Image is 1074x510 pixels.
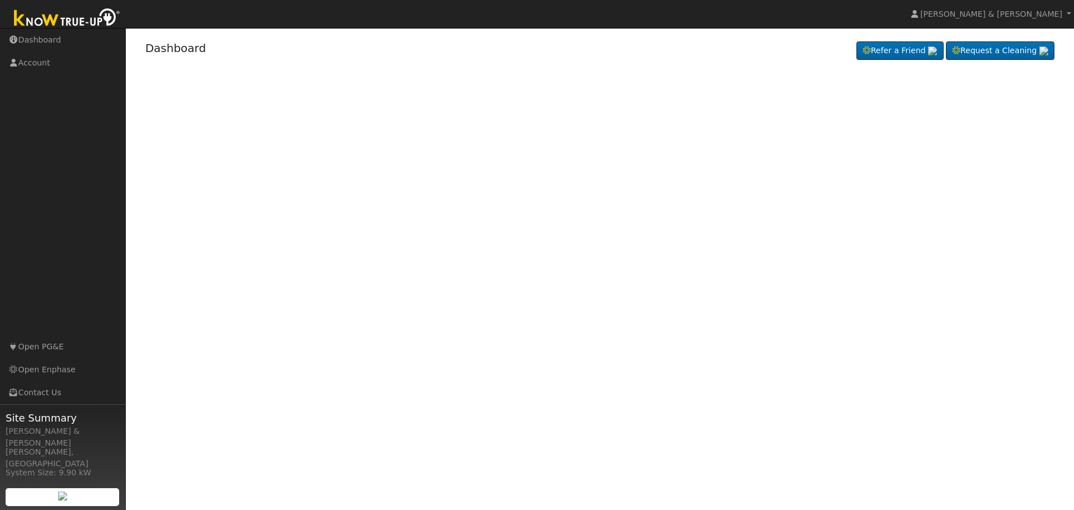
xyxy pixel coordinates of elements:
span: [PERSON_NAME] & [PERSON_NAME] [920,10,1062,18]
a: Refer a Friend [856,41,944,60]
img: retrieve [928,46,937,55]
img: retrieve [1039,46,1048,55]
div: [PERSON_NAME] & [PERSON_NAME] [6,425,120,449]
span: Site Summary [6,410,120,425]
a: Request a Cleaning [946,41,1054,60]
a: Dashboard [145,41,206,55]
img: Know True-Up [8,6,126,31]
div: [PERSON_NAME], [GEOGRAPHIC_DATA] [6,446,120,470]
div: System Size: 9.90 kW [6,467,120,479]
img: retrieve [58,492,67,500]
